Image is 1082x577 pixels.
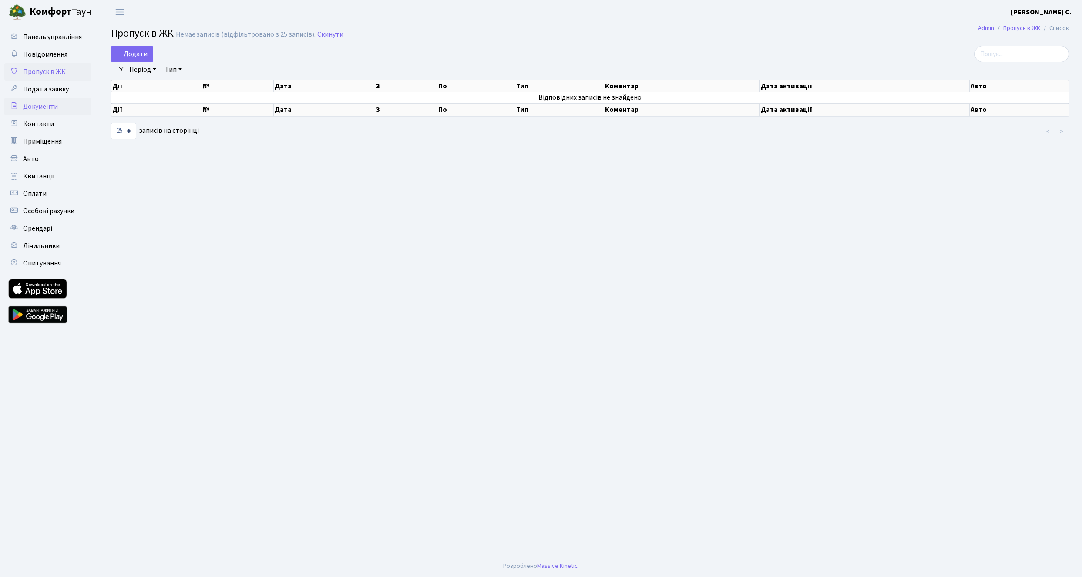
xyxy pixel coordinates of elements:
a: Квитанції [4,168,91,185]
a: Пропуск в ЖК [4,63,91,81]
th: Тип [515,103,604,116]
a: Скинути [317,30,343,39]
th: Коментар [604,103,760,116]
div: Розроблено . [503,561,579,571]
th: Дата [274,80,375,92]
a: Період [126,62,160,77]
a: Приміщення [4,133,91,150]
th: Дата активації [760,103,970,116]
th: № [202,80,274,92]
span: Додати [117,49,148,59]
th: Авто [970,103,1069,116]
input: Пошук... [974,46,1069,62]
th: З [375,103,437,116]
a: Особові рахунки [4,202,91,220]
span: Контакти [23,119,54,129]
a: Панель управління [4,28,91,46]
div: Немає записів (відфільтровано з 25 записів). [176,30,316,39]
b: Комфорт [30,5,71,19]
span: Опитування [23,258,61,268]
a: Орендарі [4,220,91,237]
nav: breadcrumb [965,19,1082,37]
span: Оплати [23,189,47,198]
th: По [437,80,515,92]
a: Лічильники [4,237,91,255]
a: Контакти [4,115,91,133]
td: Відповідних записів не знайдено [111,92,1069,103]
th: Тип [515,80,604,92]
th: З [375,80,437,92]
a: Документи [4,98,91,115]
a: [PERSON_NAME] С. [1011,7,1072,17]
a: Оплати [4,185,91,202]
li: Список [1040,23,1069,33]
img: logo.png [9,3,26,21]
a: Додати [111,46,153,62]
span: Подати заявку [23,84,69,94]
th: Дата [274,103,375,116]
a: Massive Kinetic [537,561,578,570]
th: Дата активації [760,80,970,92]
span: Лічильники [23,241,60,251]
span: Пропуск в ЖК [23,67,66,77]
a: Авто [4,150,91,168]
a: Admin [978,23,994,33]
span: Орендарі [23,224,52,233]
a: Опитування [4,255,91,272]
th: Дії [111,80,202,92]
a: Тип [161,62,185,77]
select: записів на сторінці [111,123,136,139]
span: Пропуск в ЖК [111,26,174,41]
button: Переключити навігацію [109,5,131,19]
th: Дії [111,103,202,116]
label: записів на сторінці [111,123,199,139]
span: Квитанції [23,171,55,181]
span: Таун [30,5,91,20]
a: Пропуск в ЖК [1003,23,1040,33]
span: Авто [23,154,39,164]
span: Приміщення [23,137,62,146]
th: По [437,103,515,116]
span: Панель управління [23,32,82,42]
span: Особові рахунки [23,206,74,216]
a: Повідомлення [4,46,91,63]
a: Подати заявку [4,81,91,98]
span: Документи [23,102,58,111]
th: Коментар [604,80,760,92]
span: Повідомлення [23,50,67,59]
th: № [202,103,274,116]
th: Авто [970,80,1069,92]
